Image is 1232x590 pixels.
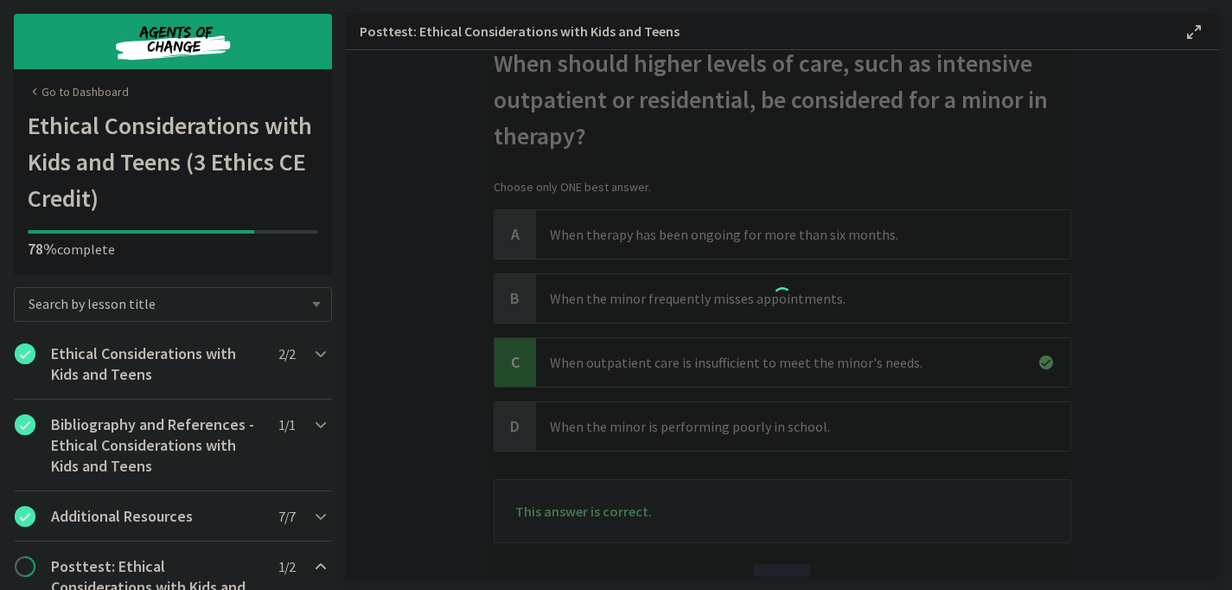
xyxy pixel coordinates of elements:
i: Completed [15,414,35,435]
h2: Additional Resources [51,506,262,527]
div: 1 [769,284,795,315]
img: Agents of Change [69,21,277,62]
h1: Ethical Considerations with Kids and Teens (3 Ethics CE Credit) [28,107,318,216]
span: Search by lesson title [29,295,303,312]
a: Go to Dashboard [28,83,129,100]
i: Completed [15,506,35,527]
i: Completed [15,343,35,364]
div: Search by lesson title [14,287,332,322]
span: 1 / 1 [278,414,295,435]
h3: Posttest: Ethical Considerations with Kids and Teens [360,21,1156,42]
p: complete [28,239,318,260]
span: 1 / 2 [278,556,295,577]
span: 78% [28,239,57,259]
span: 2 / 2 [278,343,295,364]
h2: Ethical Considerations with Kids and Teens [51,343,262,385]
span: 7 / 7 [278,506,295,527]
h2: Bibliography and References - Ethical Considerations with Kids and Teens [51,414,262,477]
